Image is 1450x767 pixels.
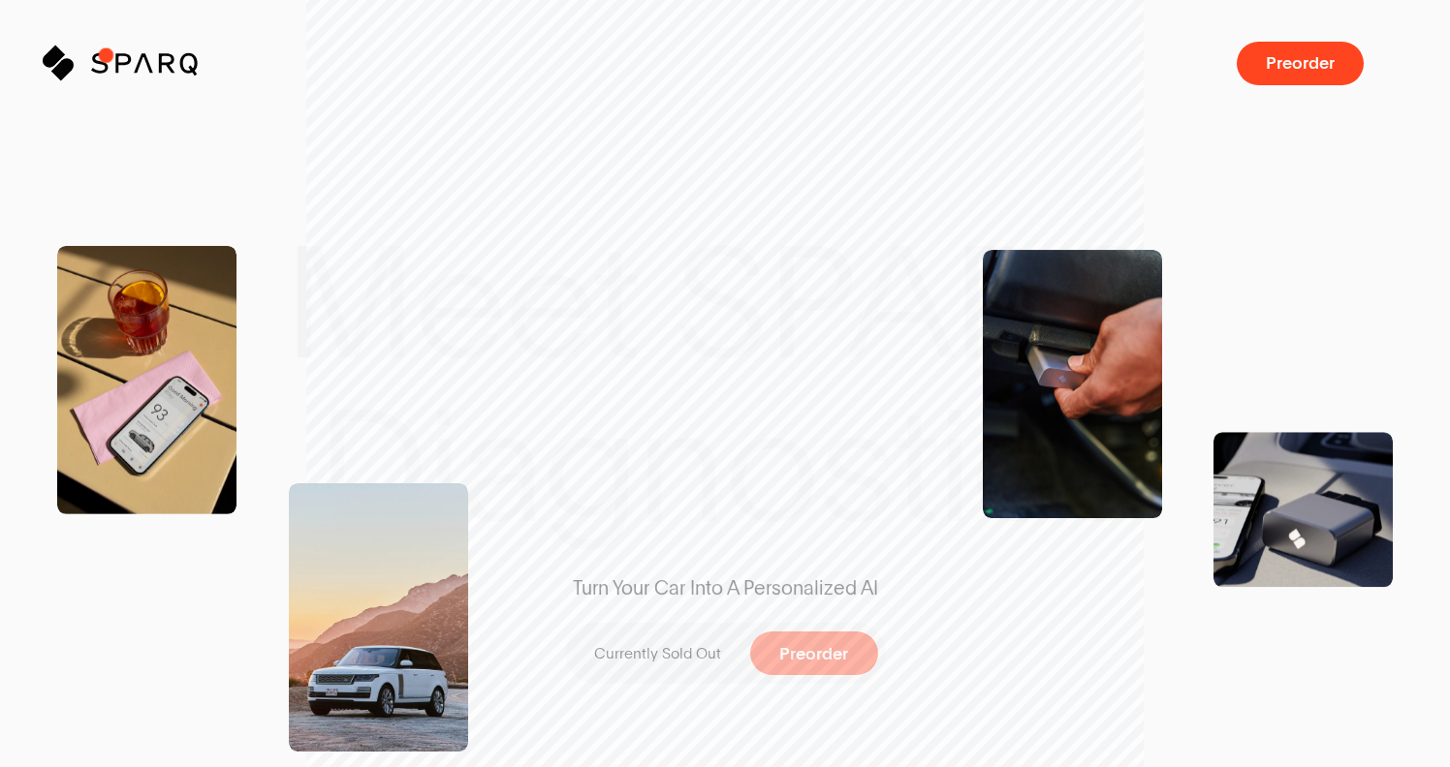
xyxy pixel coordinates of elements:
button: Preorder a SPARQ Diagnostics Device [1237,42,1364,86]
span: Preorder [1266,54,1335,72]
span: Preorder [779,645,848,662]
p: Currently Sold Out [594,643,721,663]
img: SPARQ app open in an iPhone on the Table [57,246,236,514]
span: Turn Your Car Into A Personalized AI [573,575,878,601]
button: Preorder [750,631,877,676]
img: Product Shot of a SPARQ Diagnostics Device [1214,432,1393,587]
img: SPARQ Diagnostics being inserting into an OBD Port [983,250,1162,518]
img: Range Rover Scenic Shot [289,483,468,752]
span: Turn Your Car Into A Personalized AI [536,575,914,601]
